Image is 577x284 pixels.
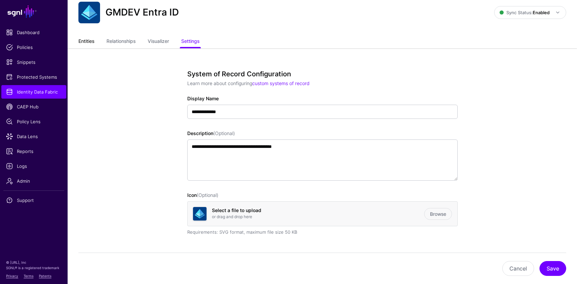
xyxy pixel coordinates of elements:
span: (Optional) [213,130,235,136]
span: Policy Lens [6,118,62,125]
a: Browse [424,208,452,220]
button: Save [539,261,566,276]
h4: Select a file to upload [212,208,424,213]
span: (Optional) [197,192,218,198]
a: Policies [1,41,66,54]
a: Logs [1,159,66,173]
label: Display Name [187,95,219,102]
label: Icon [187,191,218,199]
a: Patents [39,274,51,278]
span: Support [6,197,62,204]
h2: GMDEV Entra ID [105,7,179,18]
a: SGNL [4,4,64,19]
span: Policies [6,44,62,51]
a: Reports [1,145,66,158]
span: Sync Status: [500,10,550,15]
span: Logs [6,163,62,170]
a: Relationships [106,35,136,48]
a: Entities [78,35,94,48]
div: Requirements: SVG format, maximum file size 50 KB [187,229,458,236]
span: Dashboard [6,29,62,36]
a: CAEP Hub [1,100,66,113]
span: Protected Systems [6,74,62,80]
strong: Enabled [533,10,550,15]
a: Visualizer [148,35,169,48]
a: Protected Systems [1,70,66,84]
img: svg+xml;base64,PHN2ZyB3aWR0aD0iNjQiIGhlaWdodD0iNjQiIHZpZXdCb3g9IjAgMCA2NCA2NCIgZmlsbD0ibm9uZSIgeG... [78,2,100,23]
span: Data Lens [6,133,62,140]
h3: System of Record Configuration [187,70,458,78]
span: CAEP Hub [6,103,62,110]
a: Settings [181,35,199,48]
a: Dashboard [1,26,66,39]
a: Admin [1,174,66,188]
p: © [URL], Inc [6,260,62,265]
a: Data Lens [1,130,66,143]
a: Privacy [6,274,18,278]
label: Description [187,130,235,137]
p: SGNL® is a registered trademark [6,265,62,270]
a: Snippets [1,55,66,69]
img: svg+xml;base64,PHN2ZyB3aWR0aD0iNjQiIGhlaWdodD0iNjQiIHZpZXdCb3g9IjAgMCA2NCA2NCIgZmlsbD0ibm9uZSIgeG... [193,207,207,221]
button: Cancel [502,261,534,276]
a: Terms [24,274,33,278]
a: Policy Lens [1,115,66,128]
span: Snippets [6,59,62,66]
a: Identity Data Fabric [1,85,66,99]
span: Reports [6,148,62,155]
span: Admin [6,178,62,184]
a: custom systems of record [252,80,310,86]
span: Identity Data Fabric [6,88,62,95]
p: Learn more about configuring [187,80,458,87]
p: or drag and drop here [212,214,424,220]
